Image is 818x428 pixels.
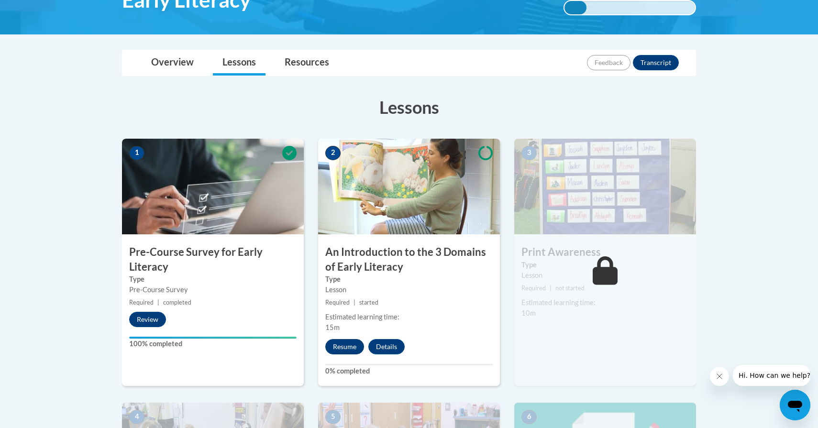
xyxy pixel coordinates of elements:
[325,299,350,306] span: Required
[521,297,689,308] div: Estimated learning time:
[129,299,154,306] span: Required
[368,339,405,354] button: Details
[318,139,500,234] img: Course Image
[550,285,552,292] span: |
[325,366,493,376] label: 0% completed
[129,339,297,349] label: 100% completed
[521,260,689,270] label: Type
[733,365,810,386] iframe: Message from company
[325,339,364,354] button: Resume
[780,390,810,420] iframe: Button to launch messaging window
[122,139,304,234] img: Course Image
[633,55,679,70] button: Transcript
[521,285,546,292] span: Required
[129,312,166,327] button: Review
[129,146,144,160] span: 1
[325,410,341,424] span: 5
[514,139,696,234] img: Course Image
[325,274,493,285] label: Type
[521,146,537,160] span: 3
[359,299,378,306] span: started
[318,245,500,274] h3: An Introduction to the 3 Domains of Early Literacy
[213,50,265,76] a: Lessons
[142,50,203,76] a: Overview
[710,367,729,386] iframe: Close message
[325,323,340,331] span: 15m
[122,245,304,274] h3: Pre-Course Survey for Early Literacy
[521,270,689,281] div: Lesson
[122,95,696,119] h3: Lessons
[129,410,144,424] span: 4
[521,410,537,424] span: 6
[129,285,297,295] div: Pre-Course Survey
[521,309,536,317] span: 10m
[555,285,585,292] span: not started
[129,274,297,285] label: Type
[275,50,339,76] a: Resources
[354,299,355,306] span: |
[587,55,630,70] button: Feedback
[325,146,341,160] span: 2
[564,1,586,14] div: 17% complete
[514,245,696,260] h3: Print Awareness
[129,337,297,339] div: Your progress
[157,299,159,306] span: |
[325,312,493,322] div: Estimated learning time:
[325,285,493,295] div: Lesson
[163,299,191,306] span: completed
